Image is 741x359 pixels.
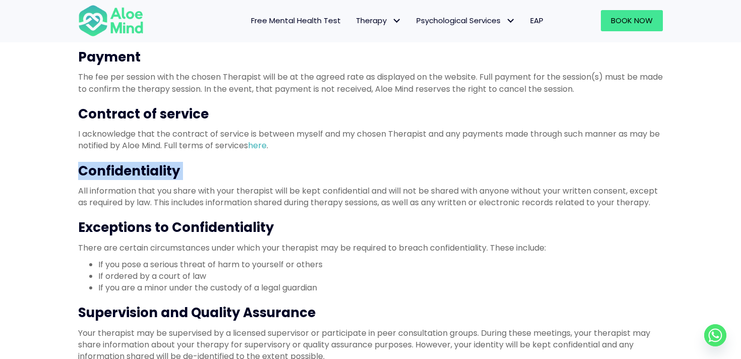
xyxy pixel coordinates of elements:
[78,48,663,66] h3: Payment
[78,304,663,322] h3: Supervision and Quality Assurance
[243,10,348,31] a: Free Mental Health Test
[78,162,663,180] h3: Confidentiality
[78,4,144,37] img: Aloe mind Logo
[348,10,409,31] a: TherapyTherapy: submenu
[78,185,663,208] p: All information that you share with your therapist will be kept confidential and will not be shar...
[356,15,401,26] span: Therapy
[78,128,663,151] p: I acknowledge that the contract of service is between myself and my chosen Therapist and any paym...
[601,10,663,31] a: Book Now
[704,324,726,346] a: Whatsapp
[416,15,515,26] span: Psychological Services
[98,282,663,293] li: If you are a minor under the custody of a legal guardian
[98,259,663,270] li: If you pose a serious threat of harm to yourself or others
[78,71,663,94] p: The fee per session with the chosen Therapist will be at the agreed rate as displayed on the webs...
[530,15,543,26] span: EAP
[248,140,267,151] a: here
[611,15,653,26] span: Book Now
[251,15,341,26] span: Free Mental Health Test
[389,14,404,28] span: Therapy: submenu
[157,10,551,31] nav: Menu
[523,10,551,31] a: EAP
[98,270,663,282] li: If ordered by a court of law
[409,10,523,31] a: Psychological ServicesPsychological Services: submenu
[78,242,663,254] p: There are certain circumstances under which your therapist may be required to breach confidential...
[503,14,518,28] span: Psychological Services: submenu
[78,105,663,123] h3: Contract of service
[78,218,663,236] h3: Exceptions to Confidentiality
